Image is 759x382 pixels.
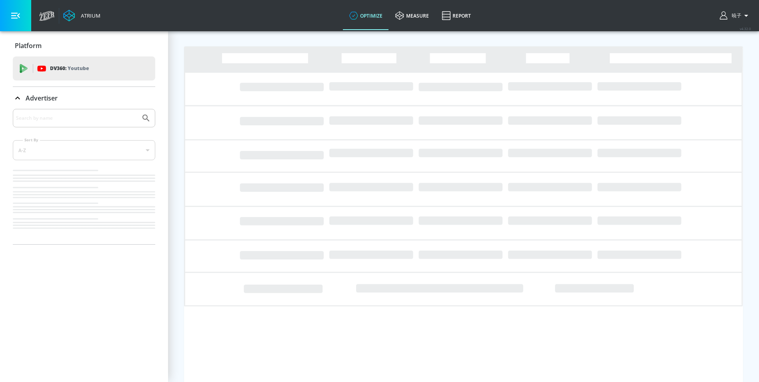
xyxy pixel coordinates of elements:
[13,109,155,244] div: Advertiser
[389,1,435,30] a: measure
[13,56,155,80] div: DV360: Youtube
[26,94,58,103] p: Advertiser
[740,26,751,31] span: v 4.32.0
[16,113,137,123] input: Search by name
[729,12,741,19] span: login as: sanada.akiko@dentsudigital.co.jp
[13,167,155,244] nav: list of Advertiser
[720,11,751,20] button: 暁子
[68,64,89,72] p: Youtube
[343,1,389,30] a: optimize
[78,12,100,19] div: Atrium
[435,1,477,30] a: Report
[13,34,155,57] div: Platform
[50,64,89,73] p: DV360:
[15,41,42,50] p: Platform
[63,10,100,22] a: Atrium
[13,140,155,160] div: A-Z
[13,87,155,109] div: Advertiser
[23,137,40,143] label: Sort By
